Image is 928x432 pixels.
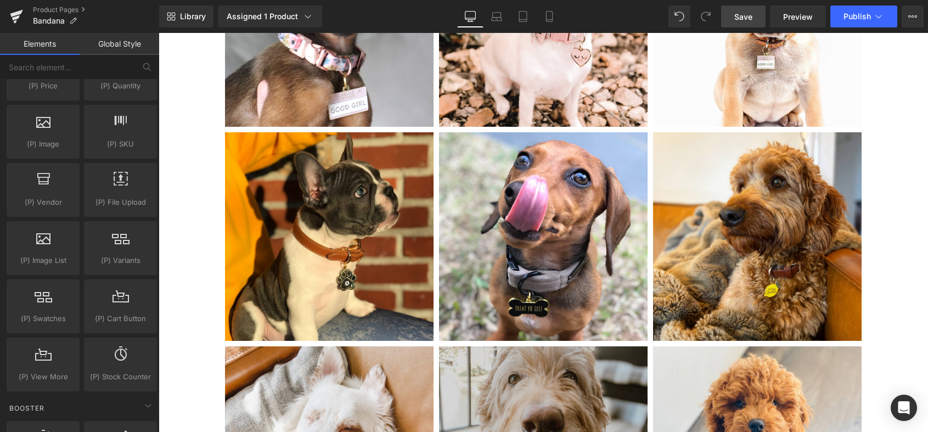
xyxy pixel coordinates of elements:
a: Desktop [457,5,483,27]
a: Global Style [80,33,159,55]
button: Undo [668,5,690,27]
span: Preview [783,11,813,23]
span: (P) Vendor [10,197,76,208]
span: (P) Quantity [87,80,154,92]
span: (P) Cart Button [87,313,154,324]
span: (P) Price [10,80,76,92]
span: Save [734,11,752,23]
span: Publish [843,12,871,21]
span: Bandana [33,16,65,25]
a: Mobile [536,5,563,27]
span: (P) Stock Counter [87,371,154,383]
span: (P) Image List [10,255,76,266]
a: Preview [770,5,826,27]
a: New Library [159,5,213,27]
a: Tablet [510,5,536,27]
button: More [902,5,924,27]
span: (P) Image [10,138,76,150]
div: Open Intercom Messenger [891,395,917,421]
span: Booster [8,403,46,413]
a: Laptop [483,5,510,27]
span: (P) Variants [87,255,154,266]
a: Product Pages [33,5,159,14]
span: (P) File Upload [87,197,154,208]
span: (P) Swatches [10,313,76,324]
span: Library [180,12,206,21]
div: Assigned 1 Product [227,11,313,22]
span: (P) View More [10,371,76,383]
span: (P) SKU [87,138,154,150]
button: Redo [695,5,717,27]
button: Publish [830,5,897,27]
